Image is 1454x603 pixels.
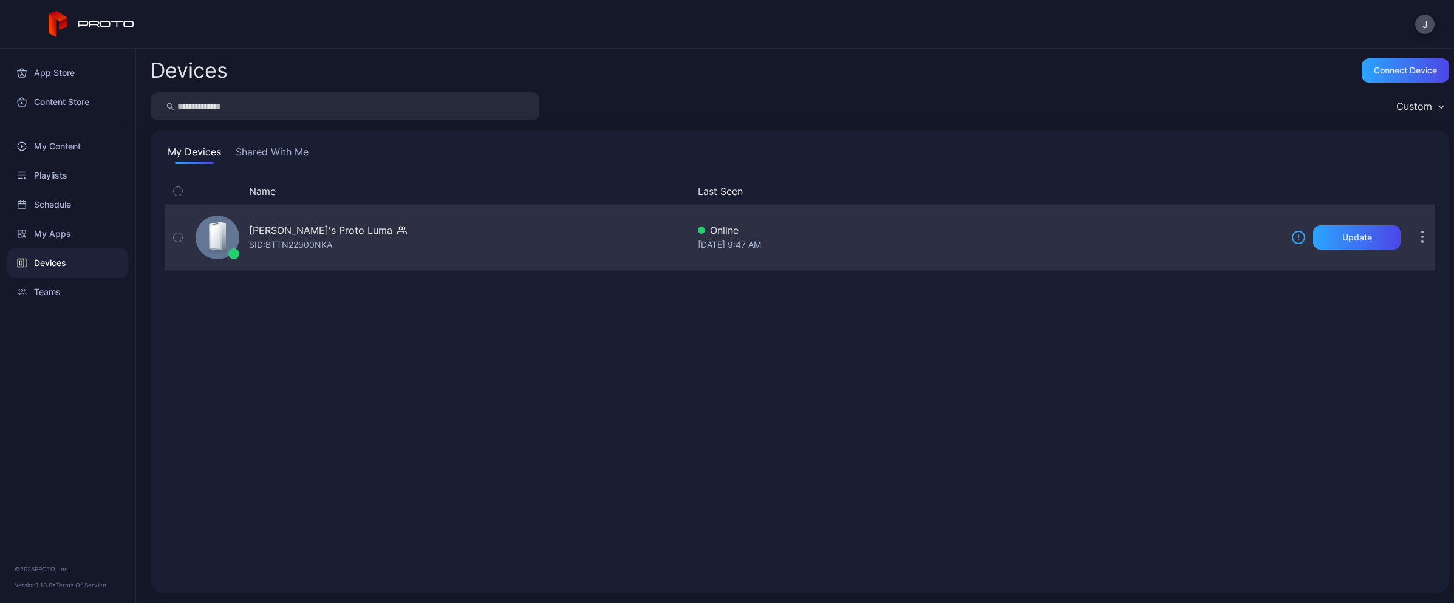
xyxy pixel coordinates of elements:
[249,223,392,237] div: [PERSON_NAME]'s Proto Luma
[1342,233,1372,242] div: Update
[7,248,128,278] a: Devices
[1415,15,1435,34] button: J
[249,237,332,252] div: SID: BTTN22900NKA
[7,219,128,248] a: My Apps
[7,161,128,190] a: Playlists
[15,564,121,574] div: © 2025 PROTO, Inc.
[1396,100,1432,112] div: Custom
[7,132,128,161] a: My Content
[165,145,224,164] button: My Devices
[1313,225,1401,250] button: Update
[698,184,1277,199] button: Last Seen
[1362,58,1449,83] button: Connect device
[1410,184,1435,199] div: Options
[7,87,128,117] a: Content Store
[249,184,276,199] button: Name
[233,145,311,164] button: Shared With Me
[15,581,56,588] span: Version 1.13.0 •
[1286,184,1396,199] div: Update Device
[7,278,128,307] a: Teams
[7,58,128,87] a: App Store
[1374,66,1437,75] div: Connect device
[56,581,106,588] a: Terms Of Service
[7,190,128,219] a: Schedule
[698,223,1282,237] div: Online
[1390,92,1449,120] button: Custom
[151,60,228,81] h2: Devices
[698,237,1282,252] div: [DATE] 9:47 AM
